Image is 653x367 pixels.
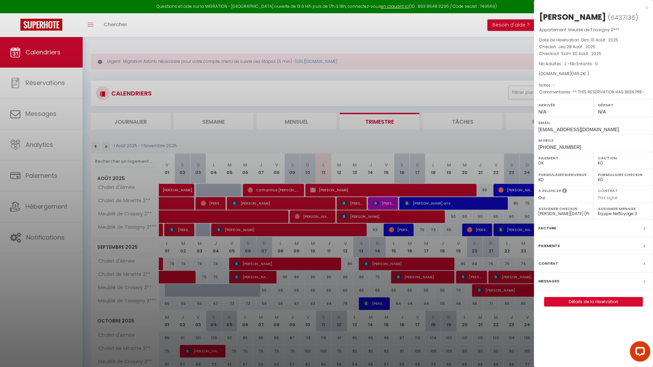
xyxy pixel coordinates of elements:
label: Mobile [538,137,649,144]
label: Assigner Menage [598,205,649,212]
span: N/A [538,109,546,115]
p: Commentaires : [539,89,648,95]
div: [PERSON_NAME] [539,12,606,22]
span: Pas signé [598,195,618,200]
div: [DOMAIN_NAME] [539,71,648,77]
label: Paiements [538,242,560,249]
span: 6437136 [610,13,635,22]
p: Notes : [539,82,648,89]
span: N/A [598,109,606,115]
label: Paiement [538,155,589,161]
span: ( ) [608,13,638,22]
label: Contrat [598,188,618,192]
span: Dim 10 Août . 2025 [581,37,618,43]
label: Caution [598,155,649,161]
div: x [534,3,648,12]
label: A relancer [538,188,561,194]
label: Email [538,119,649,126]
label: Formulaire Checkin [598,171,649,178]
label: Assigner Checkin [538,205,589,212]
span: [EMAIL_ADDRESS][DOMAIN_NAME] [538,127,619,132]
p: Checkout : [539,50,648,57]
span: Sam 30 Août . 2025 [561,51,601,56]
a: Détails de la réservation [545,297,642,306]
span: ( € ) [571,71,589,76]
span: Nb Adultes : 2 - [539,61,598,67]
p: Date de réservation : [539,37,648,43]
button: Détails de la réservation [544,297,643,307]
label: Formulaire Bienvenue [538,171,589,178]
span: [PHONE_NUMBER] [538,144,581,150]
label: Départ [598,102,649,108]
label: Facture [538,225,556,232]
label: Messages [538,278,559,285]
i: Sélectionner OUI si vous souhaiter envoyer les séquences de messages post-checkout [562,188,567,195]
p: Checkin : [539,43,648,50]
label: Arrivée [538,102,589,108]
p: Appartement : [539,27,648,33]
span: Nb Enfants : 0 [570,61,598,67]
span: Jeu 28 Août . 2025 [558,44,596,50]
iframe: LiveChat chat widget [624,338,653,367]
label: Contrat [538,260,558,267]
span: Meublé de Tassigny 3*** [568,27,619,33]
span: - [553,82,555,88]
span: 146.2 [573,71,583,76]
